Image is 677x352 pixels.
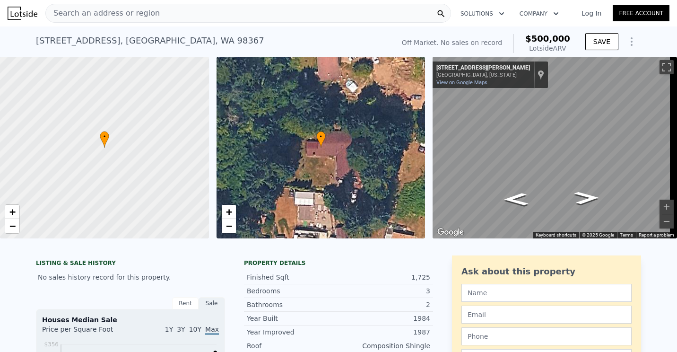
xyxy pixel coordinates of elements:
[461,265,632,278] div: Ask about this property
[226,206,232,218] span: +
[536,232,576,238] button: Keyboard shortcuts
[205,326,219,335] span: Max
[42,315,219,325] div: Houses Median Sale
[36,259,225,269] div: LISTING & SALE HISTORY
[247,341,338,351] div: Roof
[453,5,512,22] button: Solutions
[639,232,674,238] a: Report a problem
[338,300,430,309] div: 2
[247,327,338,337] div: Year Improved
[525,34,570,44] span: $500,000
[316,132,326,141] span: •
[660,60,674,74] button: Toggle fullscreen view
[36,269,225,286] div: No sales history record for this property.
[222,219,236,233] a: Zoom out
[244,259,433,267] div: Property details
[538,70,544,80] a: Show location on map
[247,314,338,323] div: Year Built
[436,72,530,78] div: [GEOGRAPHIC_DATA], [US_STATE]
[433,57,677,238] div: Map
[585,33,618,50] button: SAVE
[222,205,236,219] a: Zoom in
[9,220,16,232] span: −
[620,232,633,238] a: Terms (opens in new tab)
[247,273,338,282] div: Finished Sqft
[570,9,613,18] a: Log In
[172,297,199,309] div: Rent
[435,226,466,238] a: Open this area in Google Maps (opens a new window)
[338,327,430,337] div: 1987
[247,286,338,296] div: Bedrooms
[5,205,19,219] a: Zoom in
[100,131,109,148] div: •
[247,300,338,309] div: Bathrooms
[338,286,430,296] div: 3
[8,7,37,20] img: Lotside
[660,214,674,229] button: Zoom out
[189,326,201,333] span: 10Y
[338,273,430,282] div: 1,725
[165,326,173,333] span: 1Y
[436,79,487,86] a: View on Google Maps
[461,306,632,324] input: Email
[338,341,430,351] div: Composition Shingle
[5,219,19,233] a: Zoom out
[622,32,641,51] button: Show Options
[338,314,430,323] div: 1984
[461,327,632,345] input: Phone
[9,206,16,218] span: +
[512,5,566,22] button: Company
[436,64,530,72] div: [STREET_ADDRESS][PERSON_NAME]
[199,297,225,309] div: Sale
[660,200,674,214] button: Zoom in
[461,284,632,302] input: Name
[525,44,570,53] div: Lotside ARV
[613,5,669,21] a: Free Account
[435,226,466,238] img: Google
[177,326,185,333] span: 3Y
[402,38,502,47] div: Off Market. No sales on record
[226,220,232,232] span: −
[42,325,130,340] div: Price per Square Foot
[493,190,539,209] path: Go South, Victory Dr SW
[44,341,59,348] tspan: $356
[433,57,677,238] div: Street View
[582,232,614,238] span: © 2025 Google
[36,34,264,47] div: [STREET_ADDRESS] , [GEOGRAPHIC_DATA] , WA 98367
[316,131,326,148] div: •
[564,188,609,207] path: Go North, Victory Dr SW
[46,8,160,19] span: Search an address or region
[100,132,109,141] span: •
